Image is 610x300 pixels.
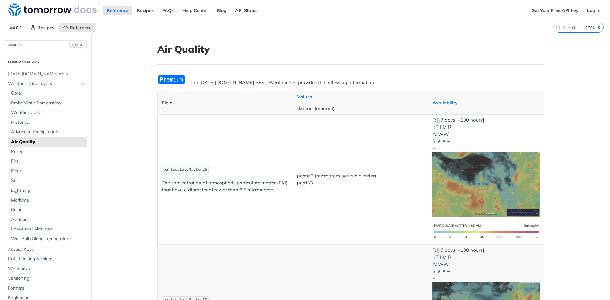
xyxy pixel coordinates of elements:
a: Weather Data LayersHide subpages for Weather Data Layers [5,79,87,89]
span: Fire [11,158,85,164]
img: pm25 [432,152,540,217]
span: Expand image [432,228,540,234]
a: Recipes [27,23,58,32]
span: Aviation [11,217,85,223]
img: Tomorrow.io Weather API Docs [8,3,97,16]
span: Low-Level Altitudes [11,226,85,232]
span: Expand image [432,181,540,187]
a: Soil [8,176,87,185]
span: Historical [11,119,85,126]
a: Reference [103,6,132,15]
a: Aviation [8,215,87,224]
a: Reference [59,23,95,32]
a: Advanced Precipitation [8,127,87,137]
span: Advanced Precipitation [11,129,85,135]
span: Reference [70,25,91,30]
span: Flood [11,168,85,174]
a: Rate Limiting & Tokens [5,254,87,264]
a: Wet Bulb Globe Temperature [8,234,87,244]
a: Solar [8,205,87,215]
span: Soil [11,177,85,184]
a: Values [297,94,312,100]
a: Access Keys [5,245,87,254]
a: Webhooks [5,264,87,274]
span: Lightning [11,187,85,194]
a: Help Center [179,6,212,15]
kbd: CTRL-K [584,24,602,31]
a: Weather Codes [8,108,87,117]
button: Hide subpages for Weather Data Layers [80,81,85,86]
a: FAQs [159,6,177,15]
svg: Search [556,25,561,30]
a: Log In [584,6,604,15]
a: Versioning [5,274,87,283]
a: Recipes [133,6,157,15]
span: Weather Data Layers [8,81,78,87]
span: particulateMatter25 [164,168,207,172]
a: Pollen [8,147,87,157]
a: [DATE][DOMAIN_NAME] APIs [5,69,87,79]
a: Core [8,89,87,98]
a: Lightning [8,186,87,195]
span: Versioning [8,275,85,282]
span: Access Keys [8,246,85,253]
a: Historical [8,118,87,127]
h1: Air Quality [157,43,544,55]
a: Availability [432,100,457,106]
h2: Fundamentals [5,59,87,65]
span: Maritime [11,197,85,203]
span: Pollen [11,149,85,155]
a: Low-Level Altitudes [8,224,87,234]
a: Fire [8,157,87,166]
p: μg/m^3 (microgram per cubic meter) μg/ft^3 [297,172,424,187]
span: Webhooks [8,266,85,272]
button: JUMP TOCTRL-/ [5,40,87,50]
span: Weather Codes [11,110,85,116]
a: Blog [213,6,230,15]
a: Get Your Free API Key [528,6,582,15]
p: The concentration of atmospheric particulate matter (PM) that have a diameter of fewer than 2.5 m... [162,179,288,194]
span: Wet Bulb Globe Temperature [11,236,85,242]
span: Recipes [37,25,54,30]
span: Solar [11,207,85,213]
span: Probabilistic Forecasting [11,100,85,106]
span: Formats [8,285,85,291]
a: Formats [5,283,87,293]
span: CTRL-/ [69,43,83,48]
a: Air Quality [8,137,87,147]
p: The [DATE][DOMAIN_NAME] REST Weather API provides the following information: [157,79,544,86]
span: Air Quality [11,139,85,145]
p: Field [162,99,288,107]
p: (Metric, Imperial) [297,105,424,112]
a: Probabilistic Forecasting [8,98,87,108]
a: API Status [232,6,261,15]
img: pm25 [432,221,540,243]
a: Maritime [8,196,87,205]
p: F: [-7 days, +100 hours] I: T I M R A: WW S: ∧ ∨ ~ P: - [432,117,540,217]
span: Core [11,90,85,97]
a: Flood [8,166,87,176]
span: v4.0.1 [6,23,25,32]
span: Rate Limiting & Tokens [8,256,85,262]
span: [DATE][DOMAIN_NAME] APIs [8,71,85,77]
